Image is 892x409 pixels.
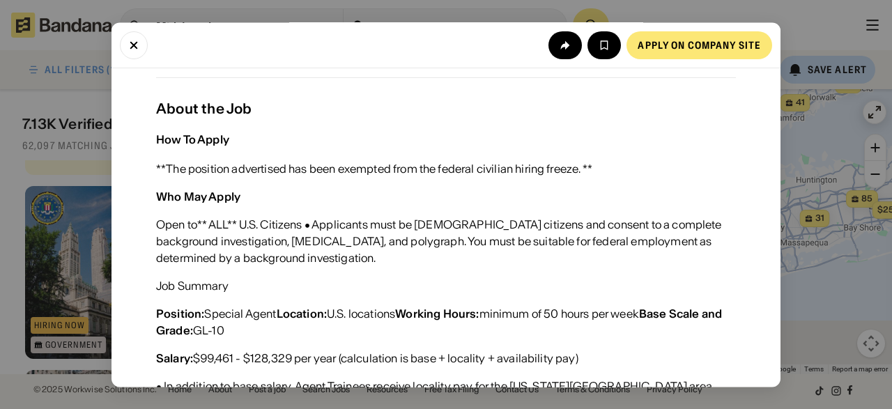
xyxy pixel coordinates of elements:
[156,160,592,177] div: **The position advertised has been exempted from the federal civilian hiring freeze. **
[156,190,240,203] div: Who May Apply
[395,307,479,321] div: Working Hours:
[156,100,736,117] div: About the Job
[156,307,204,321] div: Position:
[156,277,229,294] div: Job Summary
[277,307,327,321] div: Location:
[120,31,148,59] button: Close
[156,216,736,266] div: Open to** ALL** U.S. Citizens • Applicants must be [DEMOGRAPHIC_DATA] citizens and consent to a c...
[638,40,761,49] div: Apply on company site
[156,351,193,365] div: Salary:
[156,132,229,146] div: How To Apply
[156,305,736,339] div: Special Agent U.S. locations minimum of 50 hours per week GL-10
[156,350,578,366] div: $99,461 - $128,329 per year (calculation is base + locality + availability pay)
